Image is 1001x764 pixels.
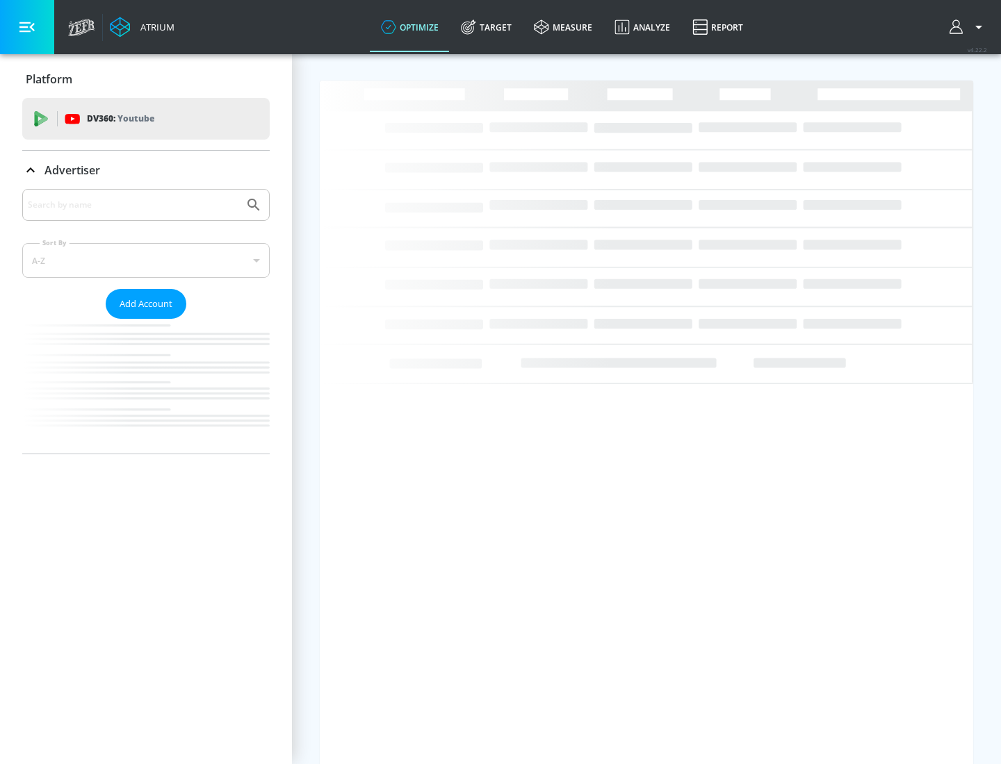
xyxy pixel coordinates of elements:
[450,2,523,52] a: Target
[135,21,174,33] div: Atrium
[44,163,100,178] p: Advertiser
[87,111,154,126] p: DV360:
[22,319,270,454] nav: list of Advertiser
[22,243,270,278] div: A-Z
[22,189,270,454] div: Advertiser
[22,151,270,190] div: Advertiser
[110,17,174,38] a: Atrium
[370,2,450,52] a: optimize
[117,111,154,126] p: Youtube
[106,289,186,319] button: Add Account
[22,98,270,140] div: DV360: Youtube
[22,60,270,99] div: Platform
[603,2,681,52] a: Analyze
[40,238,70,247] label: Sort By
[681,2,754,52] a: Report
[26,72,72,87] p: Platform
[968,46,987,53] span: v 4.22.2
[523,2,603,52] a: measure
[28,196,238,214] input: Search by name
[120,296,172,312] span: Add Account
